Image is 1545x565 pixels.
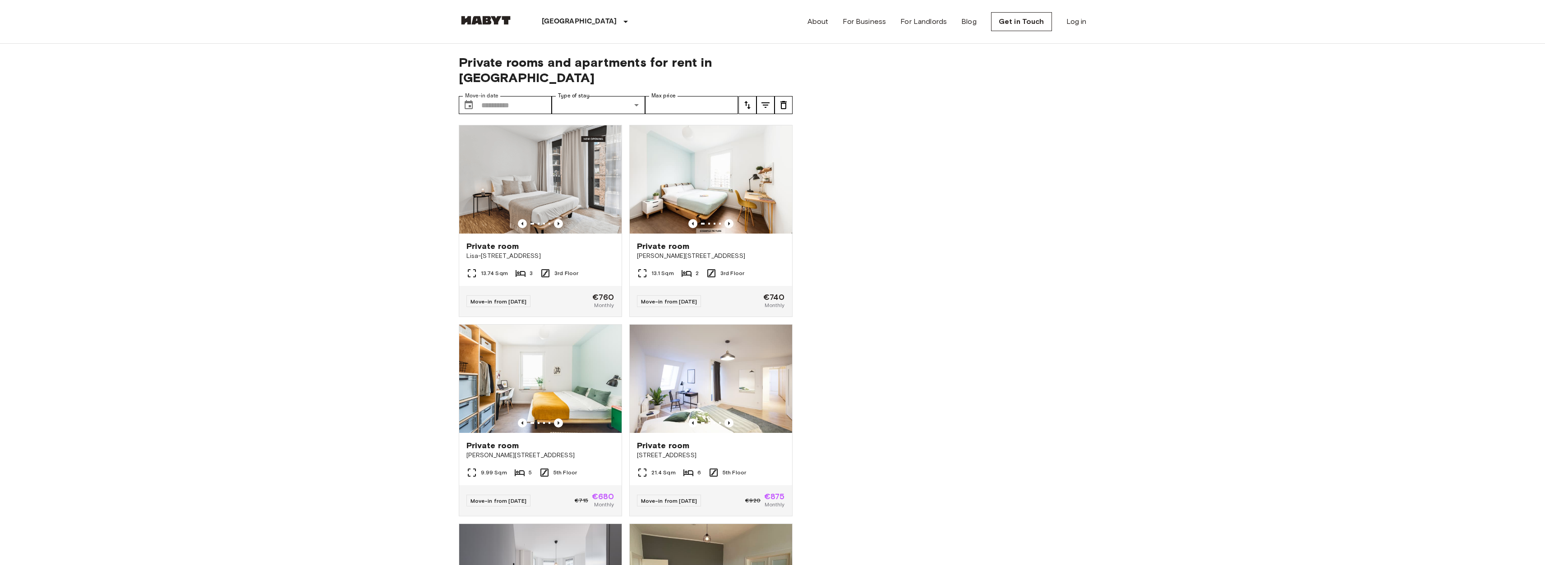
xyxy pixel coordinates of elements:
a: Get in Touch [991,12,1052,31]
label: Max price [651,92,676,100]
button: Previous image [688,418,697,427]
span: 13.74 Sqm [481,269,508,277]
span: Move-in from [DATE] [641,497,697,504]
span: 21.4 Sqm [651,469,676,477]
button: tune [738,96,756,114]
img: Marketing picture of unit DE-01-046-001-05H [630,325,792,433]
button: Previous image [724,219,733,228]
span: Move-in from [DATE] [470,298,527,305]
a: Marketing picture of unit DE-01-08-020-03QPrevious imagePrevious imagePrivate room[PERSON_NAME][S... [459,324,622,516]
p: [GEOGRAPHIC_DATA] [542,16,617,27]
button: Previous image [554,418,563,427]
a: Marketing picture of unit DE-01-489-305-002Previous imagePrevious imagePrivate roomLisa-[STREET_A... [459,125,622,317]
a: Marketing picture of unit DE-01-09-029-01QPrevious imagePrevious imagePrivate room[PERSON_NAME][S... [629,125,793,317]
label: Type of stay [558,92,590,100]
a: Blog [961,16,977,27]
button: Previous image [554,219,563,228]
a: About [807,16,829,27]
span: 13.1 Sqm [651,269,674,277]
img: Marketing picture of unit DE-01-08-020-03Q [459,325,622,433]
span: €920 [745,496,761,505]
button: Previous image [688,219,697,228]
button: Previous image [518,219,527,228]
img: Habyt [459,16,513,25]
span: 3rd Floor [554,269,578,277]
span: 9.99 Sqm [481,469,507,477]
span: Move-in from [DATE] [641,298,697,305]
span: 5 [529,469,532,477]
button: Previous image [518,418,527,427]
span: 3 [530,269,533,277]
img: Marketing picture of unit DE-01-489-305-002 [459,125,622,234]
span: Monthly [765,301,784,309]
span: [STREET_ADDRESS] [637,451,785,460]
a: Log in [1066,16,1087,27]
button: Choose date [460,96,478,114]
span: Monthly [594,501,614,509]
img: Marketing picture of unit DE-01-09-029-01Q [630,125,792,234]
span: Private rooms and apartments for rent in [GEOGRAPHIC_DATA] [459,55,793,85]
button: tune [756,96,775,114]
span: €760 [592,293,614,301]
span: 2 [696,269,699,277]
a: For Landlords [900,16,947,27]
span: Move-in from [DATE] [470,497,527,504]
span: Private room [637,241,690,252]
a: For Business [843,16,886,27]
span: [PERSON_NAME][STREET_ADDRESS] [637,252,785,261]
span: [PERSON_NAME][STREET_ADDRESS] [466,451,614,460]
a: Marketing picture of unit DE-01-046-001-05HPrevious imagePrevious imagePrivate room[STREET_ADDRES... [629,324,793,516]
span: Monthly [594,301,614,309]
span: 3rd Floor [720,269,744,277]
span: €715 [575,496,588,505]
span: Private room [466,241,519,252]
button: tune [775,96,793,114]
button: Previous image [724,418,733,427]
span: Private room [466,440,519,451]
label: Move-in date [465,92,498,100]
span: Lisa-[STREET_ADDRESS] [466,252,614,261]
span: €875 [764,492,785,501]
span: 5th Floor [553,469,577,477]
span: 5th Floor [723,469,746,477]
span: Private room [637,440,690,451]
span: €740 [763,293,785,301]
span: 6 [697,469,701,477]
span: Monthly [765,501,784,509]
span: €680 [592,492,614,501]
